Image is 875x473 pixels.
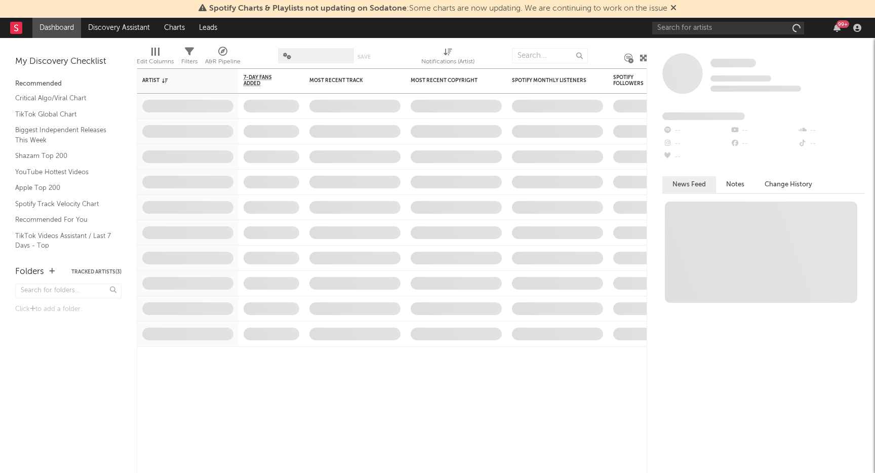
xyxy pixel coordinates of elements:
button: Tracked Artists(3) [71,269,122,274]
button: Change History [754,176,822,193]
a: Apple Top 200 [15,182,111,193]
div: Artist [142,77,218,84]
a: Dashboard [32,18,81,38]
div: -- [662,137,730,150]
a: Critical Algo/Viral Chart [15,93,111,104]
div: Most Recent Copyright [411,77,487,84]
input: Search for artists [652,22,804,34]
a: Some Artist [710,58,756,68]
div: My Discovery Checklist [15,56,122,68]
div: Edit Columns [137,56,174,68]
div: Notifications (Artist) [421,43,474,72]
span: Fans Added by Platform [662,112,745,120]
a: TikTok Videos Assistant / Last 7 Days - Top [15,230,111,251]
a: Spotify Track Velocity Chart [15,199,111,210]
a: Discovery Assistant [81,18,157,38]
div: Edit Columns [137,43,174,72]
div: -- [798,124,865,137]
div: Most Recent Track [309,77,385,84]
div: -- [730,124,797,137]
button: Notes [716,176,754,193]
span: Spotify Charts & Playlists not updating on Sodatone [209,5,407,13]
span: 0 fans last week [710,86,801,92]
div: Recommended [15,78,122,90]
div: Folders [15,266,44,278]
a: Biggest Independent Releases This Week [15,125,111,145]
a: Charts [157,18,192,38]
div: A&R Pipeline [205,43,241,72]
a: Shazam Top 200 [15,150,111,162]
a: Recommended For You [15,214,111,225]
span: 7-Day Fans Added [244,74,284,87]
a: YouTube Hottest Videos [15,167,111,178]
button: Save [357,54,371,60]
input: Search for folders... [15,284,122,298]
a: TikTok Global Chart [15,109,111,120]
input: Search... [512,48,588,63]
div: Spotify Followers [613,74,649,87]
span: Dismiss [670,5,677,13]
div: Filters [181,56,197,68]
div: -- [662,150,730,164]
span: : Some charts are now updating. We are continuing to work on the issue [209,5,667,13]
div: 99 + [837,20,849,28]
span: Some Artist [710,59,756,67]
div: -- [798,137,865,150]
div: Notifications (Artist) [421,56,474,68]
div: -- [662,124,730,137]
div: Click to add a folder. [15,303,122,316]
button: 99+ [833,24,841,32]
div: -- [730,137,797,150]
div: Filters [181,43,197,72]
div: A&R Pipeline [205,56,241,68]
span: Tracking Since: [DATE] [710,75,771,82]
button: News Feed [662,176,716,193]
a: Leads [192,18,224,38]
div: Spotify Monthly Listeners [512,77,588,84]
